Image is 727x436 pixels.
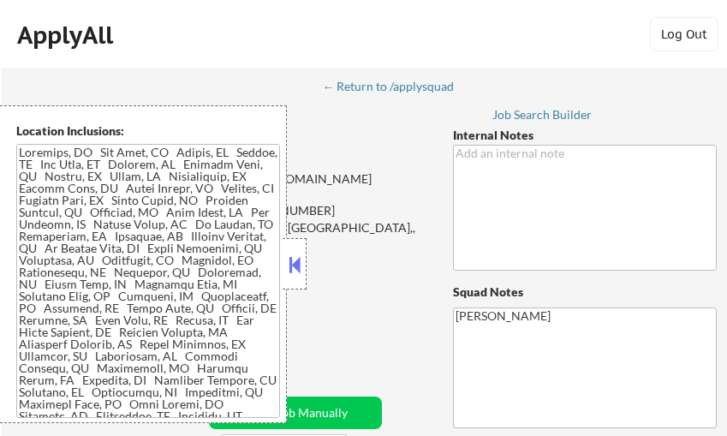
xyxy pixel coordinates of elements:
a: ← Return to /applysquad [322,80,470,97]
button: Log Out [650,17,718,51]
div: ← Return to /applysquad [322,81,470,93]
div: [PHONE_NUMBER] [190,202,432,219]
div: Location Inclusions: [16,122,280,140]
div: Internal Notes [453,127,717,144]
div: Squad Notes [453,284,717,301]
div: [GEOGRAPHIC_DATA],, [US_STATE] [190,219,432,253]
div: Job Search Builder [492,109,593,121]
div: ApplyAll [17,21,118,50]
a: Job Search Builder [492,108,593,125]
